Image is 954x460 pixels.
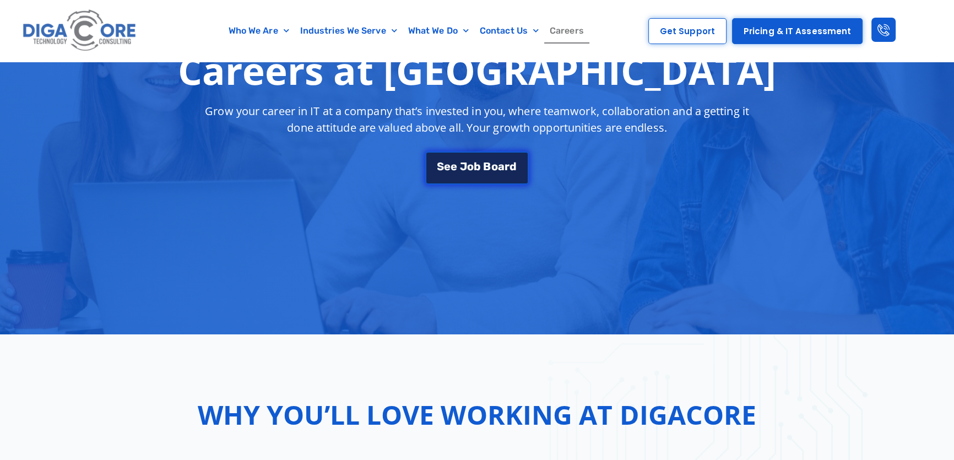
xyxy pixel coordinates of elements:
[544,18,589,44] a: Careers
[498,161,505,172] span: a
[474,18,544,44] a: Contact Us
[223,18,295,44] a: Who We Are
[403,18,474,44] a: What We Do
[295,18,403,44] a: Industries We Serve
[20,6,140,56] img: Digacore logo 1
[509,161,517,172] span: d
[660,27,715,35] span: Get Support
[460,161,467,172] span: J
[178,48,777,92] h1: Careers at [GEOGRAPHIC_DATA]
[491,161,498,172] span: o
[437,161,444,172] span: S
[444,161,451,172] span: e
[451,161,457,172] span: e
[189,18,623,44] nav: Menu
[732,18,863,44] a: Pricing & IT Assessment
[505,161,509,172] span: r
[474,161,481,172] span: b
[467,161,474,172] span: o
[195,103,759,136] p: Grow your career in IT at a company that’s invested in you, where teamwork, collaboration and a g...
[198,395,757,435] h2: Why You’ll Love Working at Digacore
[744,27,851,35] span: Pricing & IT Assessment
[648,18,727,44] a: Get Support
[425,151,529,185] a: See Job Board
[483,161,491,172] span: B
